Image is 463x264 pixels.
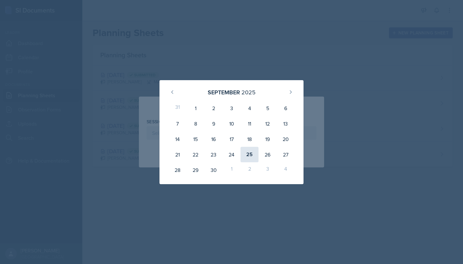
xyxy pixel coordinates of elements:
div: 12 [259,116,277,131]
div: 9 [204,116,222,131]
div: 8 [186,116,204,131]
div: September [208,88,240,97]
div: 23 [204,147,222,162]
div: 3 [259,162,277,178]
div: 4 [277,162,295,178]
div: 2 [204,100,222,116]
div: 28 [168,162,186,178]
div: 4 [241,100,259,116]
div: 31 [168,100,186,116]
div: 19 [259,131,277,147]
div: 1 [186,100,204,116]
div: 26 [259,147,277,162]
div: 18 [241,131,259,147]
div: 14 [168,131,186,147]
div: 27 [277,147,295,162]
div: 21 [168,147,186,162]
div: 6 [277,100,295,116]
div: 11 [241,116,259,131]
div: 20 [277,131,295,147]
div: 17 [222,131,241,147]
div: 16 [204,131,222,147]
div: 13 [277,116,295,131]
div: 25 [241,147,259,162]
div: 29 [186,162,204,178]
div: 7 [168,116,186,131]
div: 2025 [241,88,256,97]
div: 3 [222,100,241,116]
div: 24 [222,147,241,162]
div: 10 [222,116,241,131]
div: 1 [222,162,241,178]
div: 22 [186,147,204,162]
div: 15 [186,131,204,147]
div: 2 [241,162,259,178]
div: 30 [204,162,222,178]
div: 5 [259,100,277,116]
